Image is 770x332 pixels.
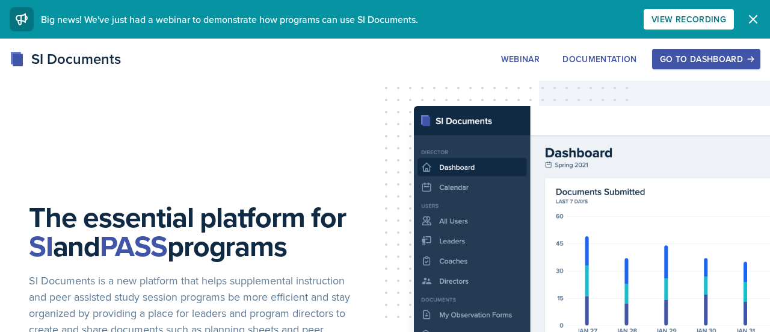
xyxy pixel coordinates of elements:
div: Documentation [562,54,637,64]
div: Go to Dashboard [660,54,753,64]
button: Go to Dashboard [652,49,760,69]
div: Webinar [501,54,540,64]
button: Webinar [493,49,547,69]
button: View Recording [644,9,734,30]
button: Documentation [555,49,645,69]
div: View Recording [651,14,726,24]
span: Big news! We've just had a webinar to demonstrate how programs can use SI Documents. [41,13,418,26]
div: SI Documents [10,48,121,70]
